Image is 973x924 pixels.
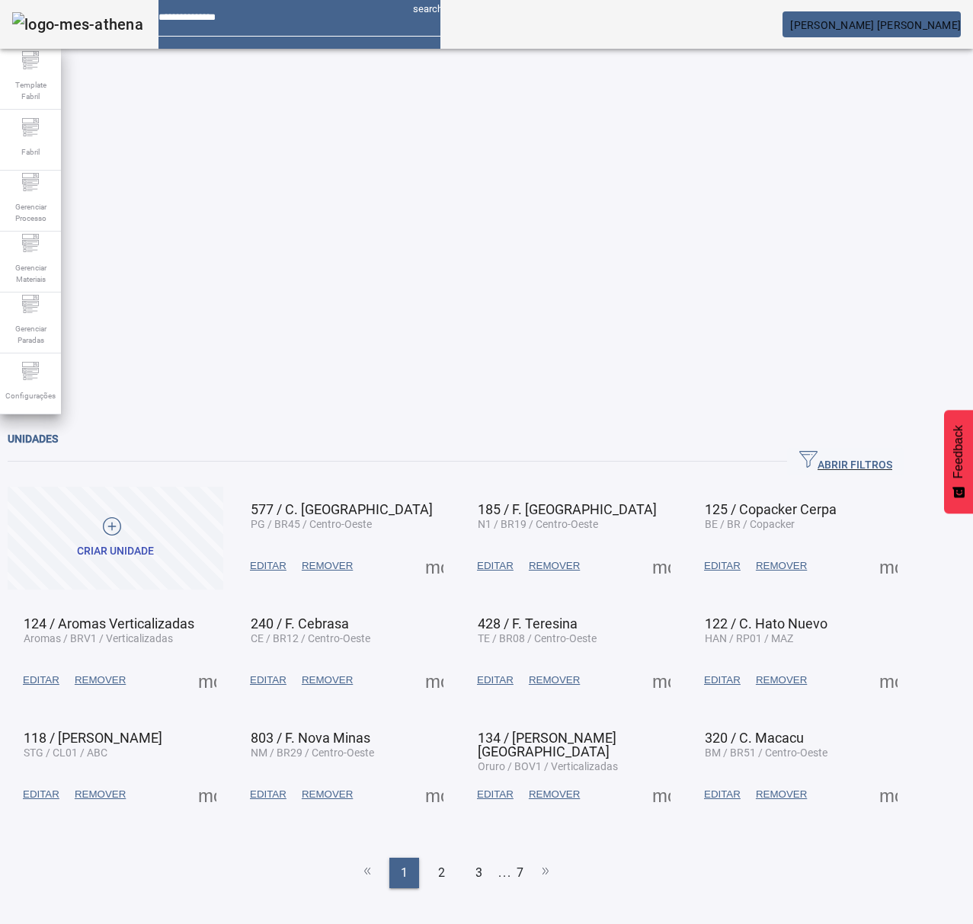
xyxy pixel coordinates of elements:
span: 240 / F. Cebrasa [251,615,349,631]
span: Fabril [17,142,44,162]
button: Mais [421,667,448,694]
button: EDITAR [469,552,521,580]
span: TE / BR08 / Centro-Oeste [478,632,597,644]
span: REMOVER [302,558,353,574]
img: logo-mes-athena [12,12,143,37]
button: EDITAR [469,781,521,808]
span: EDITAR [704,673,741,688]
button: EDITAR [242,667,294,694]
span: N1 / BR19 / Centro-Oeste [478,518,598,530]
span: EDITAR [477,787,514,802]
span: BE / BR / Copacker [705,518,795,530]
button: Criar unidade [8,487,223,590]
span: 3 [475,864,482,882]
button: EDITAR [15,781,67,808]
button: REMOVER [67,667,133,694]
button: REMOVER [521,552,587,580]
span: Gerenciar Paradas [8,318,53,350]
span: EDITAR [23,787,59,802]
li: ... [498,858,513,888]
button: REMOVER [748,552,815,580]
button: REMOVER [294,667,360,694]
span: EDITAR [250,558,286,574]
button: Mais [648,667,675,694]
button: EDITAR [696,667,748,694]
span: EDITAR [477,673,514,688]
button: REMOVER [294,552,360,580]
button: Mais [875,781,902,808]
span: REMOVER [756,558,807,574]
div: Criar unidade [77,544,154,559]
span: Feedback [952,425,965,478]
button: Mais [194,667,221,694]
span: REMOVER [75,787,126,802]
span: 185 / F. [GEOGRAPHIC_DATA] [478,501,657,517]
button: EDITAR [242,781,294,808]
span: REMOVER [302,673,353,688]
span: REMOVER [529,787,580,802]
span: 118 / [PERSON_NAME] [24,730,162,746]
span: EDITAR [23,673,59,688]
span: REMOVER [756,787,807,802]
button: REMOVER [67,781,133,808]
button: EDITAR [15,667,67,694]
span: HAN / RP01 / MAZ [705,632,793,644]
button: REMOVER [748,781,815,808]
span: 320 / C. Macacu [705,730,804,746]
span: REMOVER [75,673,126,688]
button: ABRIR FILTROS [787,448,904,475]
span: STG / CL01 / ABC [24,747,107,759]
span: Gerenciar Materiais [8,257,53,289]
button: EDITAR [696,781,748,808]
button: Mais [421,781,448,808]
button: EDITAR [242,552,294,580]
button: REMOVER [294,781,360,808]
span: CE / BR12 / Centro-Oeste [251,632,370,644]
span: EDITAR [704,787,741,802]
span: EDITAR [250,787,286,802]
span: Template Fabril [8,75,53,107]
span: Configurações [1,385,60,406]
span: 2 [438,864,445,882]
li: 7 [517,858,523,888]
span: Aromas / BRV1 / Verticalizadas [24,632,173,644]
span: 428 / F. Teresina [478,615,578,631]
button: Mais [421,552,448,580]
span: REMOVER [529,558,580,574]
span: [PERSON_NAME] [PERSON_NAME] [790,19,961,31]
span: REMOVER [529,673,580,688]
button: Mais [648,552,675,580]
span: REMOVER [302,787,353,802]
button: Mais [194,781,221,808]
button: Mais [875,552,902,580]
span: Unidades [8,433,58,445]
span: Gerenciar Processo [8,197,53,229]
span: 803 / F. Nova Minas [251,730,370,746]
button: REMOVER [748,667,815,694]
button: REMOVER [521,667,587,694]
span: 122 / C. Hato Nuevo [705,615,827,631]
span: EDITAR [704,558,741,574]
span: 124 / Aromas Verticalizadas [24,615,194,631]
span: EDITAR [250,673,286,688]
span: ABRIR FILTROS [799,450,892,473]
button: EDITAR [696,552,748,580]
span: 134 / [PERSON_NAME] [GEOGRAPHIC_DATA] [478,730,616,759]
span: 125 / Copacker Cerpa [705,501,837,517]
span: NM / BR29 / Centro-Oeste [251,747,374,759]
span: EDITAR [477,558,514,574]
span: PG / BR45 / Centro-Oeste [251,518,372,530]
button: Mais [875,667,902,694]
button: Mais [648,781,675,808]
button: EDITAR [469,667,521,694]
span: 577 / C. [GEOGRAPHIC_DATA] [251,501,433,517]
span: REMOVER [756,673,807,688]
span: BM / BR51 / Centro-Oeste [705,747,827,759]
button: Feedback - Mostrar pesquisa [944,410,973,513]
button: REMOVER [521,781,587,808]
